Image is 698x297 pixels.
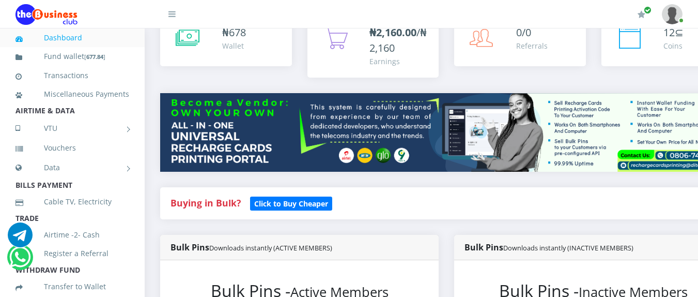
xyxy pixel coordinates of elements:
[516,25,531,39] span: 0/0
[15,136,129,160] a: Vouchers
[662,4,683,24] img: User
[15,4,77,25] img: Logo
[369,25,416,39] b: ₦2,160.00
[222,40,246,51] div: Wallet
[663,40,684,51] div: Coins
[250,197,332,209] a: Click to Buy Cheaper
[15,242,129,265] a: Register a Referral
[307,14,439,78] a: ₦2,160.00/₦2,160 Earnings
[369,56,429,67] div: Earnings
[15,64,129,87] a: Transactions
[15,82,129,106] a: Miscellaneous Payments
[170,242,332,253] strong: Bulk Pins
[644,6,652,14] span: Renew/Upgrade Subscription
[254,199,328,209] b: Click to Buy Cheaper
[663,25,684,40] div: ⊆
[516,40,548,51] div: Referrals
[8,230,33,247] a: Chat for support
[170,197,241,209] strong: Buying in Bulk?
[15,155,129,181] a: Data
[160,14,292,66] a: ₦678 Wallet
[222,25,246,40] div: ₦
[15,26,129,50] a: Dashboard
[638,10,645,19] i: Renew/Upgrade Subscription
[464,242,633,253] strong: Bulk Pins
[229,25,246,39] span: 678
[15,44,129,69] a: Fund wallet[677.84]
[15,223,129,247] a: Airtime -2- Cash
[663,25,675,39] span: 12
[9,253,30,270] a: Chat for support
[454,14,586,66] a: 0/0 Referrals
[86,53,103,61] b: 677.84
[209,243,332,253] small: Downloads instantly (ACTIVE MEMBERS)
[15,190,129,214] a: Cable TV, Electricity
[503,243,633,253] small: Downloads instantly (INACTIVE MEMBERS)
[15,115,129,141] a: VTU
[84,53,105,61] small: [ ]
